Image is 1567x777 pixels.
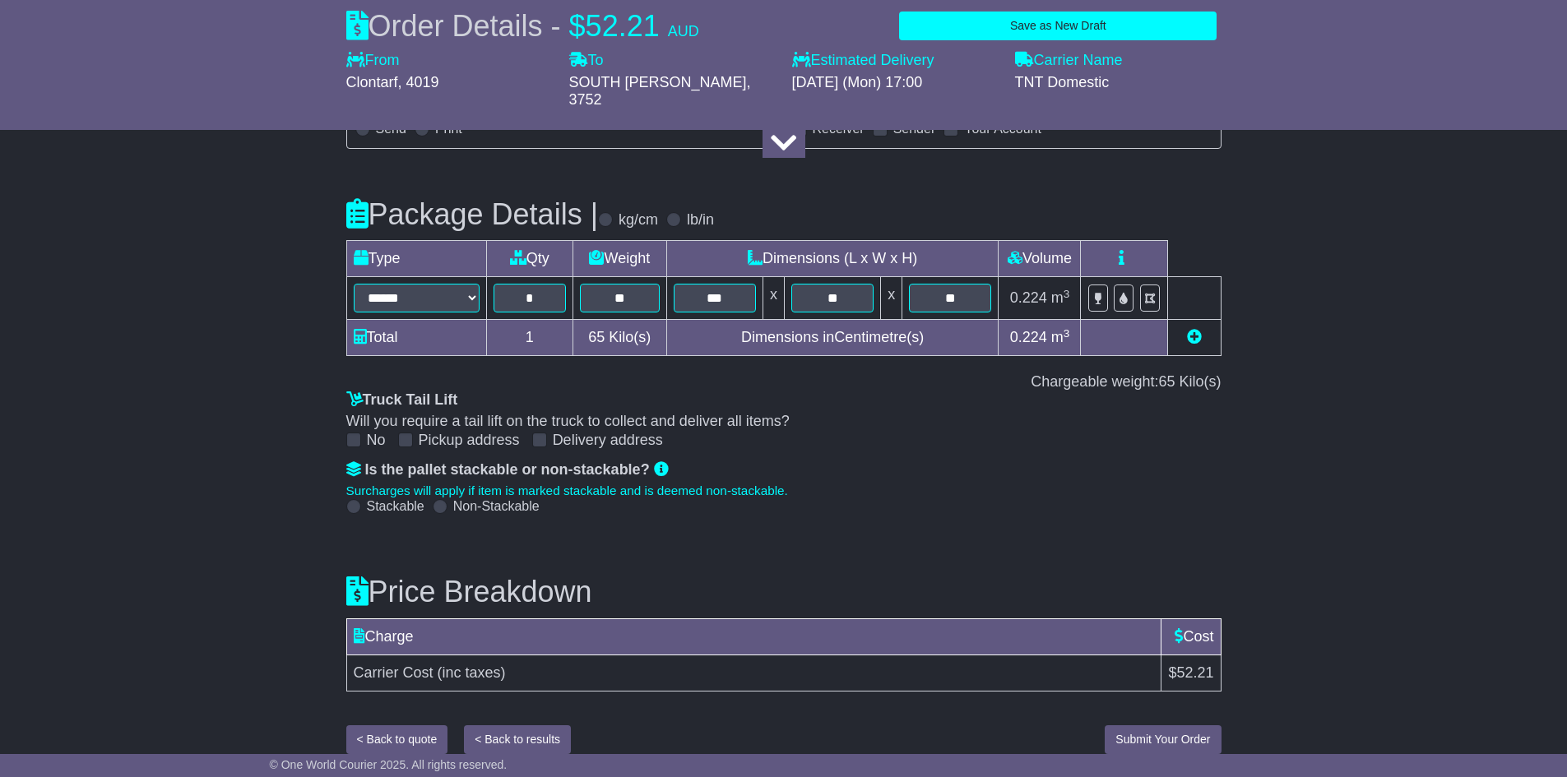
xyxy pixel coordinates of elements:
label: Pickup address [419,432,520,450]
button: < Back to results [464,725,571,754]
sup: 3 [1064,327,1070,340]
span: AUD [668,23,699,39]
button: Save as New Draft [899,12,1217,40]
td: Type [346,241,486,277]
td: Dimensions (L x W x H) [666,241,999,277]
td: x [763,277,785,320]
span: Clontarf [346,74,398,90]
div: [DATE] (Mon) 17:00 [792,74,999,92]
span: 0.224 [1010,289,1047,306]
div: Chargeable weight: Kilo(s) [346,373,1222,391]
span: Submit Your Order [1115,733,1210,746]
button: < Back to quote [346,725,448,754]
td: Qty [486,241,573,277]
h3: Price Breakdown [346,576,1222,608]
label: Non-Stackable [453,498,540,514]
td: Total [346,320,486,356]
div: Will you require a tail lift on the truck to collect and deliver all items? [346,413,1222,431]
label: Stackable [367,498,424,514]
sup: 3 [1064,288,1070,300]
label: Estimated Delivery [792,52,999,70]
span: Is the pallet stackable or non-stackable? [365,461,650,478]
a: Add new item [1187,329,1202,345]
td: Weight [573,241,666,277]
label: To [569,52,604,70]
div: TNT Domestic [1015,74,1222,92]
label: Truck Tail Lift [346,391,458,409]
td: x [881,277,902,320]
td: Kilo(s) [573,320,666,356]
span: 0.224 [1010,329,1047,345]
td: 1 [486,320,573,356]
span: 65 [1158,373,1175,390]
div: Surcharges will apply if item is marked stackable and is deemed non-stackable. [346,483,1222,498]
label: lb/in [687,211,714,229]
button: Submit Your Order [1105,725,1221,754]
td: Volume [999,241,1081,277]
span: SOUTH [PERSON_NAME] [569,74,747,90]
span: m [1051,329,1070,345]
h3: Package Details | [346,198,599,231]
label: Delivery address [553,432,663,450]
span: $52.21 [1168,664,1213,681]
td: Dimensions in Centimetre(s) [666,320,999,356]
label: From [346,52,400,70]
span: , 4019 [398,74,439,90]
span: $ [569,9,586,43]
span: © One World Courier 2025. All rights reserved. [270,758,508,771]
td: Charge [346,618,1161,654]
span: (inc taxes) [438,664,506,681]
span: Carrier Cost [354,664,433,681]
span: 52.21 [586,9,660,43]
label: kg/cm [619,211,658,229]
span: m [1051,289,1070,306]
span: , 3752 [569,74,751,109]
span: 65 [588,329,605,345]
label: Carrier Name [1015,52,1123,70]
td: Cost [1161,618,1221,654]
div: Order Details - [346,8,699,44]
label: No [367,432,386,450]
